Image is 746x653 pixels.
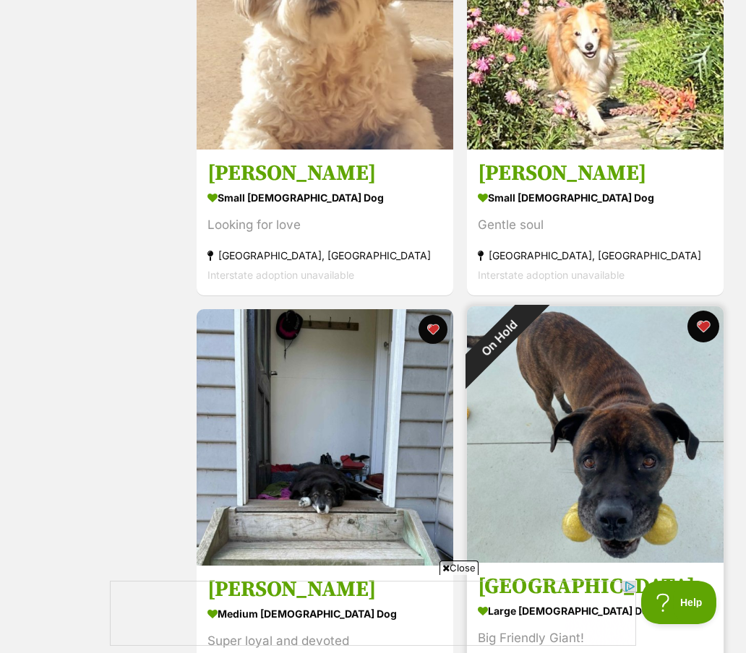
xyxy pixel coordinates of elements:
div: [GEOGRAPHIC_DATA], [GEOGRAPHIC_DATA] [207,246,442,265]
button: favourite [419,315,447,344]
div: Big Friendly Giant! [478,628,713,648]
h3: [GEOGRAPHIC_DATA] [478,573,713,600]
div: small [DEMOGRAPHIC_DATA] Dog [207,187,442,208]
a: [PERSON_NAME] small [DEMOGRAPHIC_DATA] Dog Looking for love [GEOGRAPHIC_DATA], [GEOGRAPHIC_DATA] ... [197,149,453,295]
div: On Hold [445,285,553,393]
img: Boston [467,306,724,563]
button: favourite [687,311,719,342]
iframe: Help Scout Beacon - Open [641,581,717,624]
span: Close [440,561,479,575]
div: Looking for love [207,215,442,235]
h3: [PERSON_NAME] [478,160,713,187]
iframe: Advertisement [110,581,636,646]
span: Interstate adoption unavailable [478,269,625,281]
span: Interstate adoption unavailable [207,269,354,281]
img: Susie [197,309,453,566]
div: Gentle soul [478,215,713,235]
a: On Hold [197,138,453,152]
a: On Hold [467,551,724,566]
div: small [DEMOGRAPHIC_DATA] Dog [478,187,713,208]
a: [PERSON_NAME] small [DEMOGRAPHIC_DATA] Dog Gentle soul [GEOGRAPHIC_DATA], [GEOGRAPHIC_DATA] Inter... [467,149,724,295]
h3: [PERSON_NAME] [207,160,442,187]
div: [GEOGRAPHIC_DATA], [GEOGRAPHIC_DATA] [478,246,713,265]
